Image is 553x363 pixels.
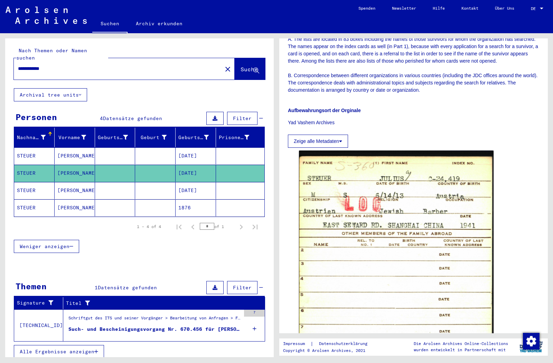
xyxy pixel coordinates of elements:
a: Suchen [92,15,128,33]
mat-cell: [PERSON_NAME] [55,147,95,164]
div: Nachname [17,134,46,141]
a: Datenschutzerklärung [313,340,376,347]
div: Signature [17,298,65,309]
button: Previous page [186,220,200,234]
button: Next page [234,220,248,234]
a: Archiv erkunden [128,15,191,32]
div: Personen [16,111,57,123]
button: Weniger anzeigen [14,240,79,253]
b: Aufbewahrungsort der Orginale [288,108,361,113]
div: Titel [66,298,258,309]
span: Filter [233,115,252,121]
div: Themen [16,280,47,292]
span: DE [531,6,538,11]
span: Datensätze gefunden [103,115,162,121]
div: Geburt‏ [138,134,167,141]
a: Impressum [283,340,310,347]
div: Vorname [57,134,86,141]
span: Filter [233,284,252,291]
mat-header-cell: Geburtsdatum [176,128,216,147]
button: Filter [227,281,257,294]
button: Clear [221,62,235,76]
button: Last page [248,220,262,234]
button: Filter [227,112,257,125]
button: First page [172,220,186,234]
p: Copyright © Arolsen Archives, 2021 [283,347,376,354]
mat-cell: STEUER [14,165,55,182]
div: Geburtsname [98,134,128,141]
div: Geburtsname [98,132,137,143]
mat-icon: close [224,65,232,73]
div: Geburt‏ [138,132,175,143]
div: 7 [244,310,265,317]
div: Such- und Bescheinigungsvorgang Nr. 670.456 für [PERSON_NAME] geboren [DEMOGRAPHIC_DATA] [68,326,241,333]
button: Alle Ergebnisse anzeigen [14,345,104,358]
div: of 1 [200,223,234,230]
span: Suche [241,66,258,73]
img: Arolsen_neg.svg [6,7,87,24]
button: Suche [235,58,265,80]
span: Datensätze gefunden [98,284,157,291]
img: yv_logo.png [518,338,544,355]
mat-cell: STEUER [14,182,55,199]
mat-cell: [PERSON_NAME] [55,182,95,199]
mat-cell: [DATE] [176,182,216,199]
div: Geburtsdatum [178,132,217,143]
mat-header-cell: Vorname [55,128,95,147]
mat-cell: STEUER [14,199,55,216]
img: Zustimmung ändern [523,333,540,350]
mat-header-cell: Geburt‏ [135,128,176,147]
mat-cell: [DATE] [176,147,216,164]
div: Titel [66,300,251,307]
div: | [283,340,376,347]
mat-cell: [DATE] [176,165,216,182]
mat-header-cell: Prisoner # [216,128,264,147]
span: Weniger anzeigen [20,243,69,249]
mat-header-cell: Nachname [14,128,55,147]
p: Die Arolsen Archives Online-Collections [414,341,508,347]
mat-cell: [PERSON_NAME] [55,165,95,182]
div: Signature [17,299,58,307]
div: Prisoner # [219,132,258,143]
div: Nachname [17,132,54,143]
p: wurden entwickelt in Partnerschaft mit [414,347,508,353]
mat-header-cell: Geburtsname [95,128,135,147]
div: Prisoner # [219,134,249,141]
span: Alle Ergebnisse anzeigen [20,348,94,355]
td: [TECHNICAL_ID] [14,309,63,341]
div: Vorname [57,132,95,143]
div: 1 – 4 of 4 [137,224,161,230]
span: 1 [95,284,98,291]
mat-cell: STEUER [14,147,55,164]
button: Zeige alle Metadaten [288,135,348,148]
span: 4 [100,115,103,121]
mat-label: Nach Themen oder Namen suchen [16,47,87,61]
mat-cell: [PERSON_NAME] [55,199,95,216]
div: Geburtsdatum [178,134,209,141]
button: Archival tree units [14,88,87,101]
mat-cell: 1876 [176,199,216,216]
div: Schriftgut des ITS und seiner Vorgänger > Bearbeitung von Anfragen > Fallbezogene [MEDICAL_DATA] ... [68,315,241,325]
p: Yad Vashem Archives [288,119,539,126]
